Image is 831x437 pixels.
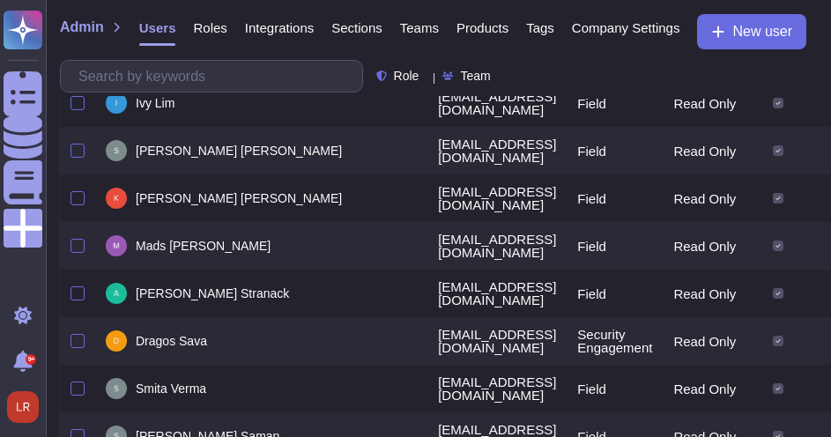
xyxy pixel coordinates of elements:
span: Sections [331,21,382,34]
span: [PERSON_NAME] [PERSON_NAME] [136,192,342,204]
td: Field [567,174,663,222]
span: New user [732,25,792,39]
span: Dragos Sava [136,335,207,347]
img: user [106,378,127,399]
td: [EMAIL_ADDRESS][DOMAIN_NAME] [427,222,567,270]
img: user [7,391,39,423]
div: 9+ [26,354,36,365]
span: Products [456,21,508,34]
span: Ivy Lim [136,97,174,109]
td: Security Engagement [567,317,663,365]
span: Roles [193,21,226,34]
img: user [106,140,127,161]
span: Company Settings [572,21,680,34]
span: Team [460,70,490,82]
td: [EMAIL_ADDRESS][DOMAIN_NAME] [427,174,567,222]
td: Read Only [663,270,761,317]
td: Read Only [663,79,761,127]
span: [PERSON_NAME] Stranack [136,287,289,300]
img: user [106,188,127,209]
span: Mads [PERSON_NAME] [136,240,271,252]
td: Field [567,127,663,174]
td: Read Only [663,174,761,222]
img: user [106,93,127,114]
td: [EMAIL_ADDRESS][DOMAIN_NAME] [427,365,567,412]
td: [EMAIL_ADDRESS][DOMAIN_NAME] [427,127,567,174]
td: Read Only [663,222,761,270]
img: user [106,330,127,352]
td: Read Only [663,317,761,365]
img: user [106,283,127,304]
span: Integrations [245,21,314,34]
td: Read Only [663,127,761,174]
span: Role [394,70,419,82]
td: Read Only [663,365,761,412]
td: Field [567,222,663,270]
span: Admin [60,20,104,34]
td: Field [567,79,663,127]
span: [PERSON_NAME] [PERSON_NAME] [136,144,342,157]
button: user [4,388,51,426]
span: Smita Verma [136,382,206,395]
td: Field [567,270,663,317]
span: Teams [400,21,439,34]
span: Users [139,21,176,34]
span: Tags [526,21,554,34]
td: Field [567,365,663,412]
td: [EMAIL_ADDRESS][DOMAIN_NAME] [427,317,567,365]
td: [EMAIL_ADDRESS][DOMAIN_NAME] [427,270,567,317]
td: [EMAIL_ADDRESS][DOMAIN_NAME] [427,79,567,127]
img: user [106,235,127,256]
button: New user [697,14,806,49]
input: Search by keywords [70,61,362,92]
